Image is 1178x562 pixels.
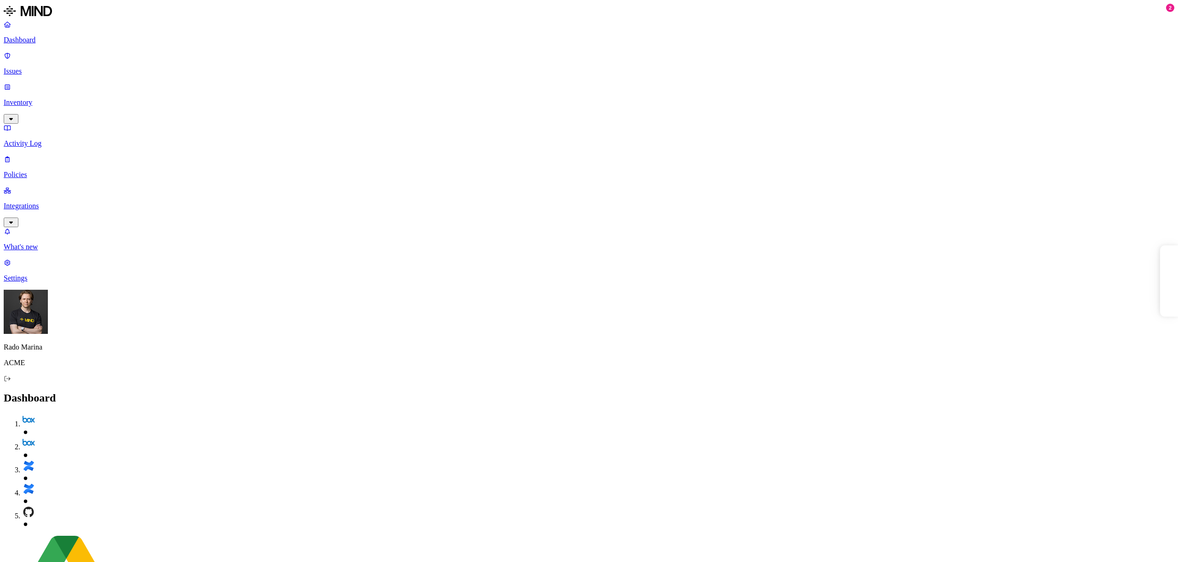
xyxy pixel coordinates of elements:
[4,4,52,18] img: MIND
[4,155,1174,179] a: Policies
[4,202,1174,210] p: Integrations
[4,171,1174,179] p: Policies
[4,186,1174,226] a: Integrations
[4,258,1174,282] a: Settings
[22,459,35,472] img: confluence.svg
[4,52,1174,75] a: Issues
[22,482,35,495] img: confluence.svg
[1166,4,1174,12] div: 2
[22,413,35,426] img: box.svg
[4,290,48,334] img: Rado Marina
[4,20,1174,44] a: Dashboard
[22,505,35,518] img: github.svg
[4,4,1174,20] a: MIND
[4,139,1174,148] p: Activity Log
[4,227,1174,251] a: What's new
[4,124,1174,148] a: Activity Log
[4,36,1174,44] p: Dashboard
[4,274,1174,282] p: Settings
[22,436,35,449] img: box.svg
[4,83,1174,122] a: Inventory
[4,392,1174,404] h2: Dashboard
[4,98,1174,107] p: Inventory
[4,67,1174,75] p: Issues
[4,243,1174,251] p: What's new
[4,359,1174,367] p: ACME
